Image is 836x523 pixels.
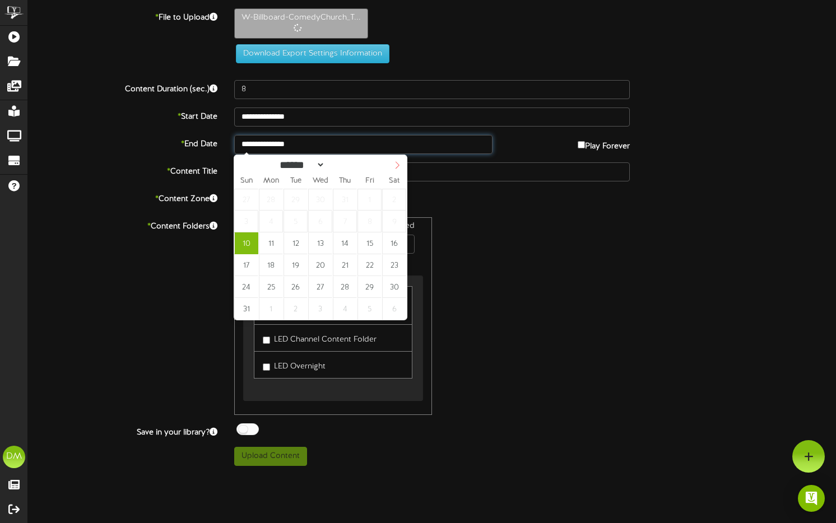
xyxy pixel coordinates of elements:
span: August 13, 2025 [308,232,332,254]
span: August 8, 2025 [357,211,382,232]
input: Play Forever [578,141,585,148]
label: Content Zone [20,190,226,205]
span: Sun [234,178,259,185]
span: August 15, 2025 [357,232,382,254]
span: July 27, 2025 [234,189,258,211]
span: August 9, 2025 [382,211,406,232]
span: August 21, 2025 [333,254,357,276]
span: August 6, 2025 [308,211,332,232]
span: August 10, 2025 [234,232,258,254]
span: August 27, 2025 [308,276,332,298]
span: July 28, 2025 [259,189,283,211]
span: August 20, 2025 [308,254,332,276]
input: Year [325,159,365,171]
span: Fri [357,178,382,185]
label: Content Folders [20,217,226,232]
span: August 19, 2025 [284,254,308,276]
span: August 4, 2025 [259,211,283,232]
span: August 25, 2025 [259,276,283,298]
div: Open Intercom Messenger [798,485,825,512]
span: September 6, 2025 [382,298,406,320]
span: July 29, 2025 [284,189,308,211]
span: September 2, 2025 [284,298,308,320]
span: August 16, 2025 [382,232,406,254]
button: Upload Content [234,447,307,466]
span: July 30, 2025 [308,189,332,211]
span: August 23, 2025 [382,254,406,276]
label: Start Date [20,108,226,123]
label: End Date [20,135,226,150]
span: August 12, 2025 [284,232,308,254]
span: September 4, 2025 [333,298,357,320]
label: Save in your library? [20,423,226,438]
span: Wed [308,178,333,185]
span: September 5, 2025 [357,298,382,320]
label: LED Channel Content Folder [263,330,377,345]
span: August 26, 2025 [284,276,308,298]
span: August 7, 2025 [333,211,357,232]
span: August 28, 2025 [333,276,357,298]
span: August 31, 2025 [234,298,258,320]
span: August 22, 2025 [357,254,382,276]
input: LED Channel Content Folder [263,337,270,344]
label: File to Upload [20,8,226,24]
span: August 29, 2025 [357,276,382,298]
span: Tue [284,178,308,185]
span: August 2, 2025 [382,189,406,211]
span: August 17, 2025 [234,254,258,276]
label: Content Title [20,162,226,178]
div: DM [3,446,25,468]
label: LED Overnight [263,357,326,372]
span: August 5, 2025 [284,211,308,232]
span: Sat [382,178,407,185]
input: Title of this Content [234,162,630,181]
span: Mon [259,178,284,185]
a: Download Export Settings Information [230,49,389,58]
span: August 18, 2025 [259,254,283,276]
button: Download Export Settings Information [236,44,389,63]
span: August 30, 2025 [382,276,406,298]
span: Thu [333,178,357,185]
span: August 14, 2025 [333,232,357,254]
label: Play Forever [578,135,630,152]
span: August 11, 2025 [259,232,283,254]
input: LED Overnight [263,363,270,371]
span: July 31, 2025 [333,189,357,211]
span: September 3, 2025 [308,298,332,320]
span: August 24, 2025 [234,276,258,298]
span: August 3, 2025 [234,211,258,232]
span: August 1, 2025 [357,189,382,211]
label: Content Duration (sec.) [20,80,226,95]
span: September 1, 2025 [259,298,283,320]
